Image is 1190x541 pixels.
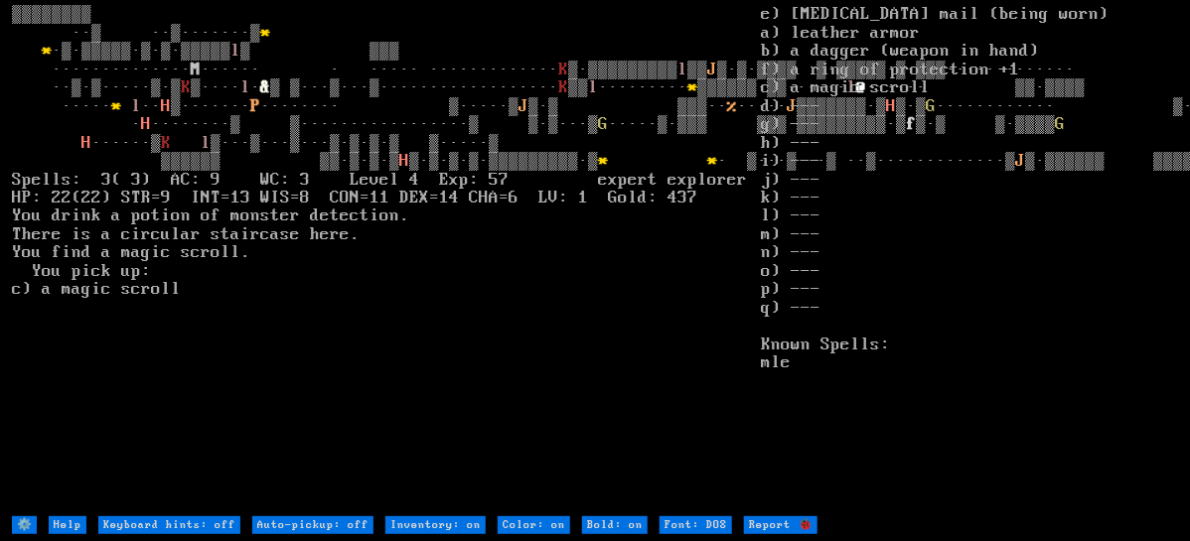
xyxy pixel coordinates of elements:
[598,114,608,134] font: G
[201,133,211,153] font: l
[707,60,717,79] font: J
[558,60,568,79] font: K
[498,516,570,534] input: Color: on
[385,516,486,534] input: Inventory: on
[230,41,240,61] font: l
[762,5,1178,513] stats: e) [MEDICAL_DATA] mail (being worn) a) leather armor b) a dagger (weapon in hand) f) a ring of pr...
[260,77,270,97] font: &
[588,77,598,97] font: l
[161,96,171,116] font: H
[131,96,141,116] font: l
[519,96,528,116] font: J
[250,96,260,116] font: P
[191,60,201,79] font: M
[12,5,762,513] larn: ▒▒▒▒▒▒▒▒ ··▒ ··▒·······▒ ·▒·▒▒▒▒▒·▒·▒·▒▒▒▒▒ ▒ ▒▒▒ ·············· ······ · ····· ············· ▒·▒...
[49,516,86,534] input: Help
[98,516,240,534] input: Keyboard hints: off
[582,516,648,534] input: Bold: on
[660,516,732,534] input: Font: DOS
[161,133,171,153] font: K
[727,96,737,116] font: %
[240,77,250,97] font: l
[558,77,568,97] font: K
[677,60,687,79] font: l
[81,133,91,153] font: H
[181,77,191,97] font: K
[141,114,151,134] font: H
[399,151,409,171] font: H
[744,516,818,534] input: Report 🐞
[12,516,37,534] input: ⚙️
[252,516,373,534] input: Auto-pickup: off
